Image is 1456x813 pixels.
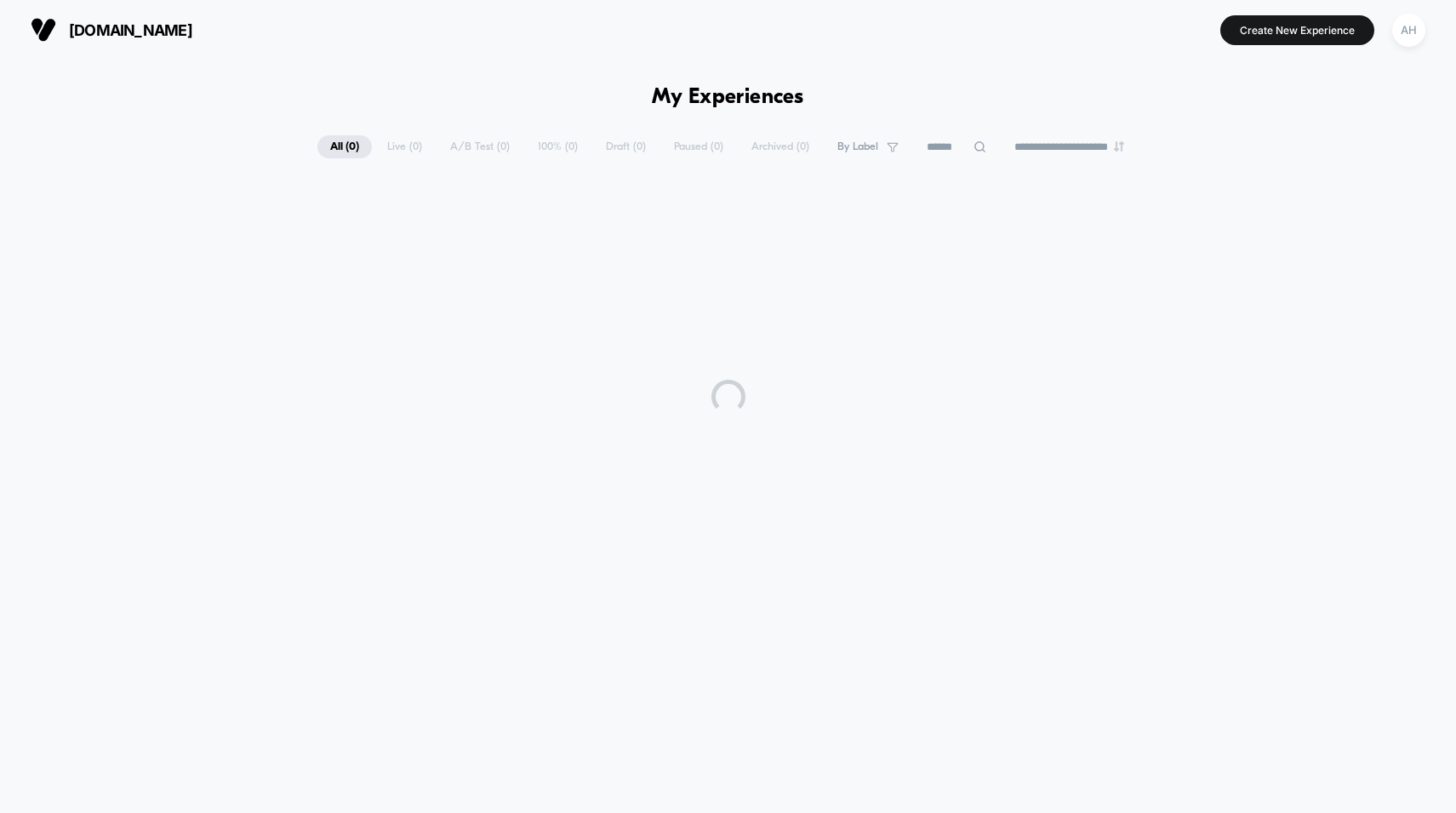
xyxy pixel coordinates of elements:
span: [DOMAIN_NAME] [69,21,192,39]
img: Visually logo [31,17,56,43]
span: By Label [837,140,878,153]
div: AH [1392,14,1425,47]
img: end [1114,141,1124,152]
h1: My Experiences [652,85,804,110]
span: All ( 0 ) [317,135,372,158]
button: Create New Experience [1220,15,1374,45]
button: AH [1387,13,1430,48]
button: [DOMAIN_NAME] [26,16,197,43]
